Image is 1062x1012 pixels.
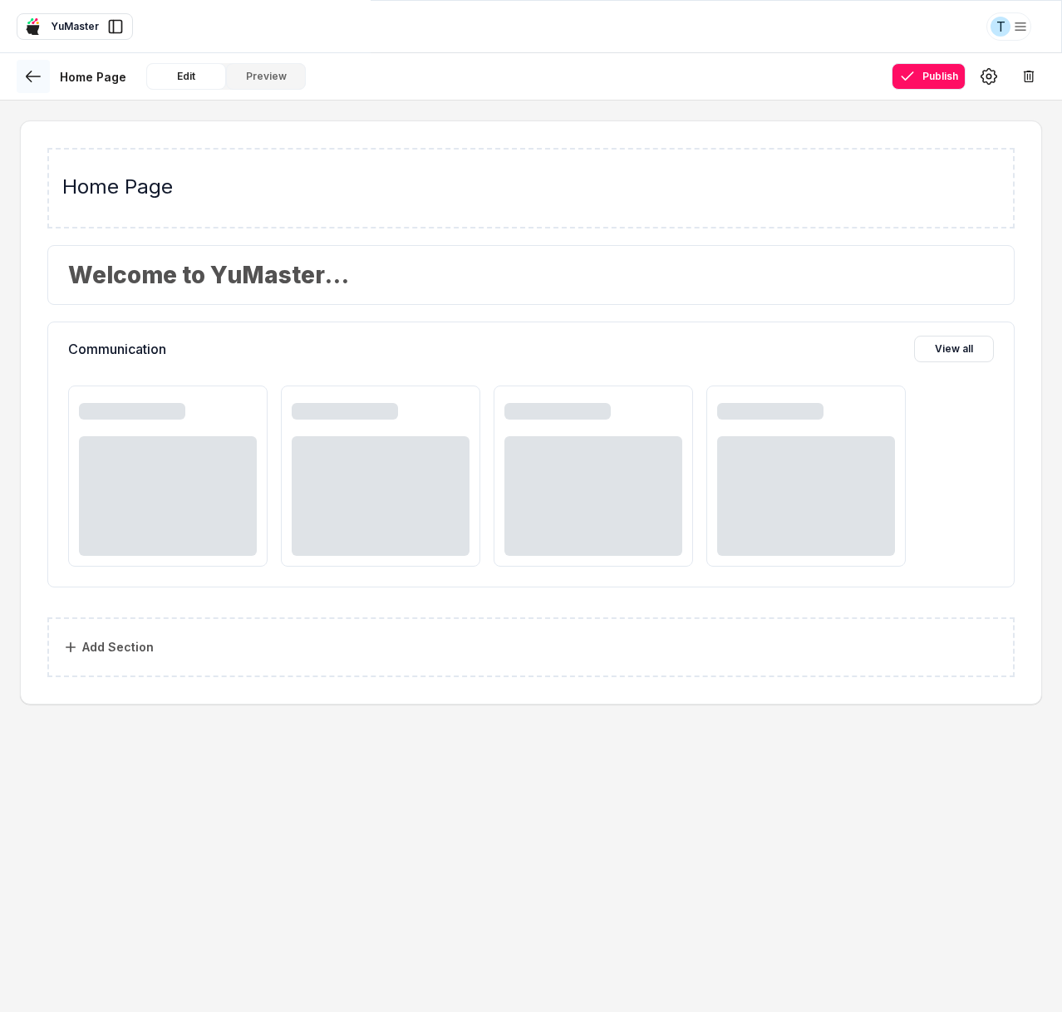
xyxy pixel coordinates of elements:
p: add section [82,639,154,656]
p: Communication [68,339,166,359]
div: T [991,17,1010,37]
button: View all [914,336,994,362]
button: Preview [226,63,306,90]
button: Edit [146,63,226,90]
span: Home Page [62,174,173,199]
h1: Welcome to YuMaster [68,266,994,284]
p: Home Page [60,68,126,86]
button: Publish [892,63,966,90]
